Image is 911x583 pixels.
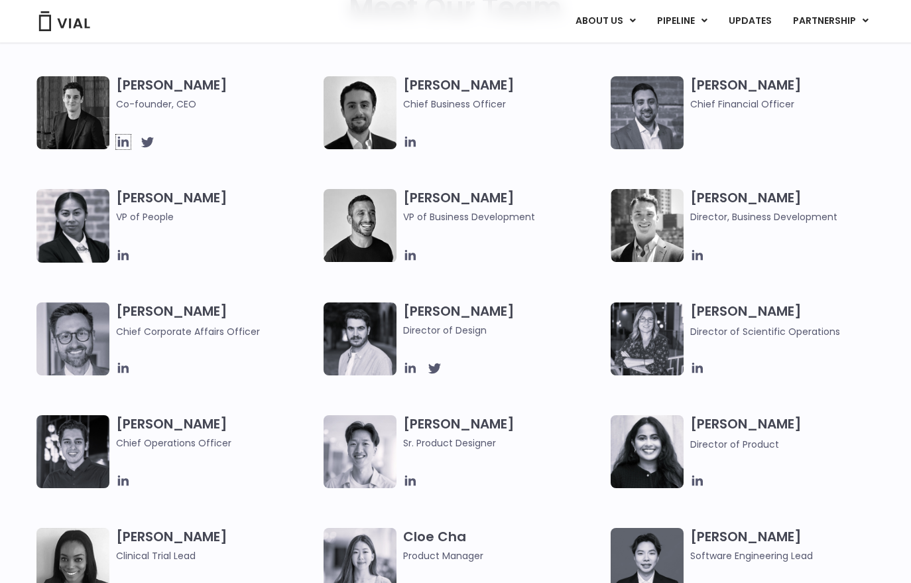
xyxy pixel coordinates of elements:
[116,189,317,243] h3: [PERSON_NAME]
[690,189,891,224] h3: [PERSON_NAME]
[690,549,891,563] span: Software Engineering Lead
[116,325,260,338] span: Chief Corporate Affairs Officer
[116,302,317,339] h3: [PERSON_NAME]
[116,210,317,224] span: VP of People
[38,11,91,31] img: Vial Logo
[324,302,396,375] img: Headshot of smiling man named Albert
[403,76,604,111] h3: [PERSON_NAME]
[403,323,604,338] span: Director of Design
[324,189,396,262] img: A black and white photo of a man smiling.
[782,10,879,32] a: PARTNERSHIPMenu Toggle
[36,76,109,149] img: A black and white photo of a man in a suit attending a Summit.
[690,210,891,224] span: Director, Business Development
[690,438,779,451] span: Director of Product
[403,97,604,111] span: Chief Business Officer
[36,415,109,488] img: Headshot of smiling man named Josh
[565,10,646,32] a: ABOUT USMenu Toggle
[36,189,109,263] img: Catie
[718,10,782,32] a: UPDATES
[116,76,317,111] h3: [PERSON_NAME]
[690,97,891,111] span: Chief Financial Officer
[611,189,684,262] img: A black and white photo of a smiling man in a suit at ARVO 2023.
[116,436,317,450] span: Chief Operations Officer
[116,528,317,563] h3: [PERSON_NAME]
[116,415,317,450] h3: [PERSON_NAME]
[116,549,317,563] span: Clinical Trial Lead
[611,302,684,375] img: Headshot of smiling woman named Sarah
[324,415,396,488] img: Brennan
[403,302,604,338] h3: [PERSON_NAME]
[690,76,891,111] h3: [PERSON_NAME]
[403,436,604,450] span: Sr. Product Designer
[324,76,396,149] img: A black and white photo of a man in a suit holding a vial.
[403,549,604,563] span: Product Manager
[690,302,891,339] h3: [PERSON_NAME]
[403,528,604,563] h3: Cloe Cha
[611,76,684,149] img: Headshot of smiling man named Samir
[36,302,109,375] img: Paolo-M
[690,325,840,338] span: Director of Scientific Operations
[690,528,891,563] h3: [PERSON_NAME]
[690,415,891,452] h3: [PERSON_NAME]
[611,415,684,488] img: Smiling woman named Dhruba
[403,189,604,224] h3: [PERSON_NAME]
[403,415,604,450] h3: [PERSON_NAME]
[646,10,717,32] a: PIPELINEMenu Toggle
[403,210,604,224] span: VP of Business Development
[116,97,317,111] span: Co-founder, CEO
